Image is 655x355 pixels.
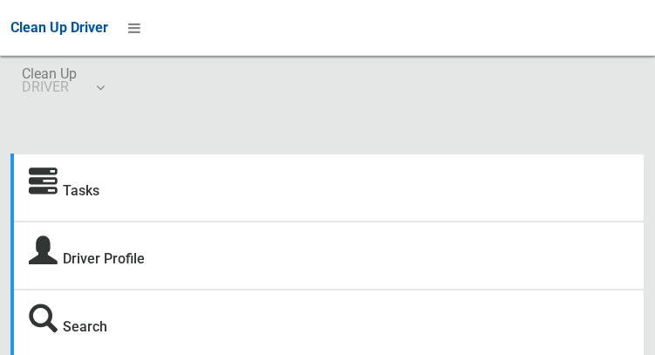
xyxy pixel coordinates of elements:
a: Driver Profile [63,250,145,267]
small: DRIVER [22,80,77,93]
a: Clean UpDRIVER [10,56,114,112]
a: Tasks [63,182,99,199]
span: Clean Up Driver [10,19,108,36]
span: Clean Up [22,67,103,93]
a: Search [63,318,107,335]
a: Clean Up Driver [10,15,108,41]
